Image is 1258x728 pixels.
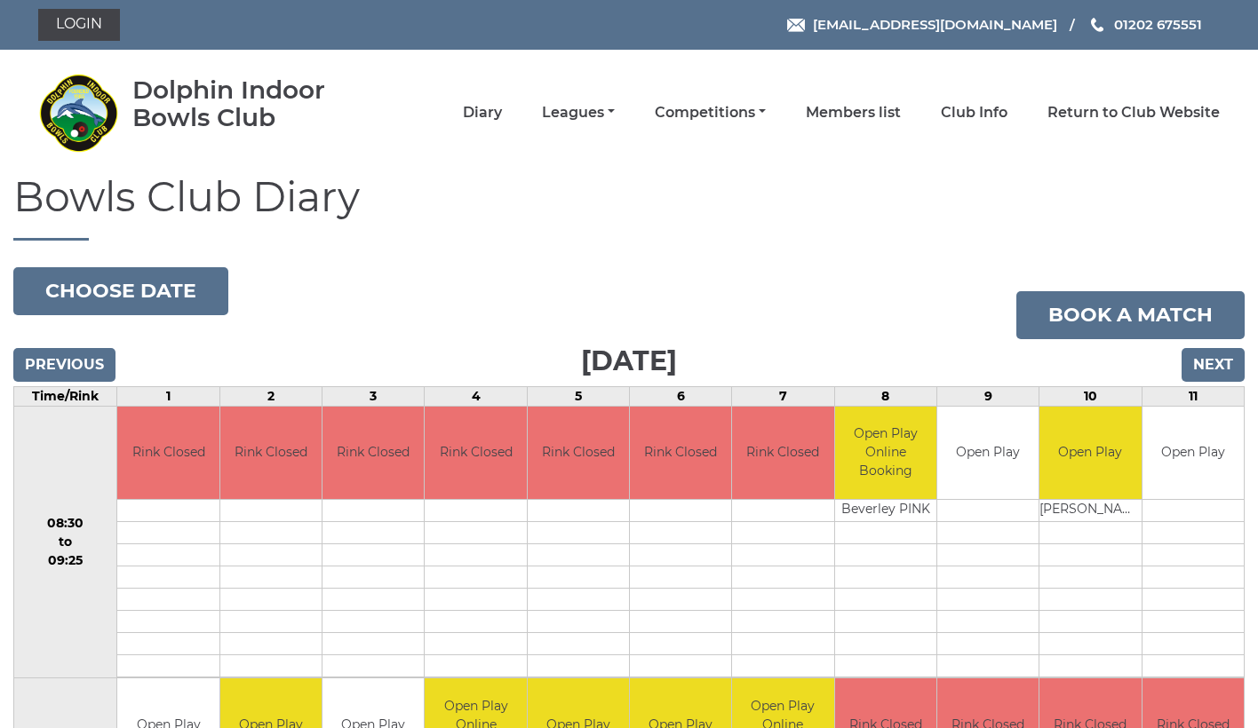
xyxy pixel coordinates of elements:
[14,386,117,406] td: Time/Rink
[806,103,901,123] a: Members list
[1091,18,1103,32] img: Phone us
[834,386,936,406] td: 8
[542,103,615,123] a: Leagues
[1088,14,1202,35] a: Phone us 01202 675551
[787,14,1057,35] a: Email [EMAIL_ADDRESS][DOMAIN_NAME]
[937,407,1039,500] td: Open Play
[38,9,120,41] a: Login
[732,386,834,406] td: 7
[1143,407,1244,500] td: Open Play
[425,407,526,500] td: Rink Closed
[941,103,1007,123] a: Club Info
[1047,103,1220,123] a: Return to Club Website
[936,386,1039,406] td: 9
[630,386,732,406] td: 6
[13,348,115,382] input: Previous
[1182,348,1245,382] input: Next
[813,16,1057,33] span: [EMAIL_ADDRESS][DOMAIN_NAME]
[835,500,936,522] td: Beverley PINK
[528,407,629,500] td: Rink Closed
[14,406,117,678] td: 08:30 to 09:25
[463,103,502,123] a: Diary
[787,19,805,32] img: Email
[1016,291,1245,339] a: Book a match
[322,407,424,500] td: Rink Closed
[1142,386,1244,406] td: 11
[630,407,731,500] td: Rink Closed
[117,407,219,500] td: Rink Closed
[219,386,322,406] td: 2
[38,73,118,153] img: Dolphin Indoor Bowls Club
[1039,407,1141,500] td: Open Play
[835,407,936,500] td: Open Play Online Booking
[220,407,322,500] td: Rink Closed
[13,175,1245,241] h1: Bowls Club Diary
[1039,386,1142,406] td: 10
[1114,16,1202,33] span: 01202 675551
[732,407,833,500] td: Rink Closed
[13,267,228,315] button: Choose date
[655,103,766,123] a: Competitions
[322,386,425,406] td: 3
[425,386,527,406] td: 4
[117,386,219,406] td: 1
[132,76,377,131] div: Dolphin Indoor Bowls Club
[527,386,629,406] td: 5
[1039,500,1141,522] td: [PERSON_NAME]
